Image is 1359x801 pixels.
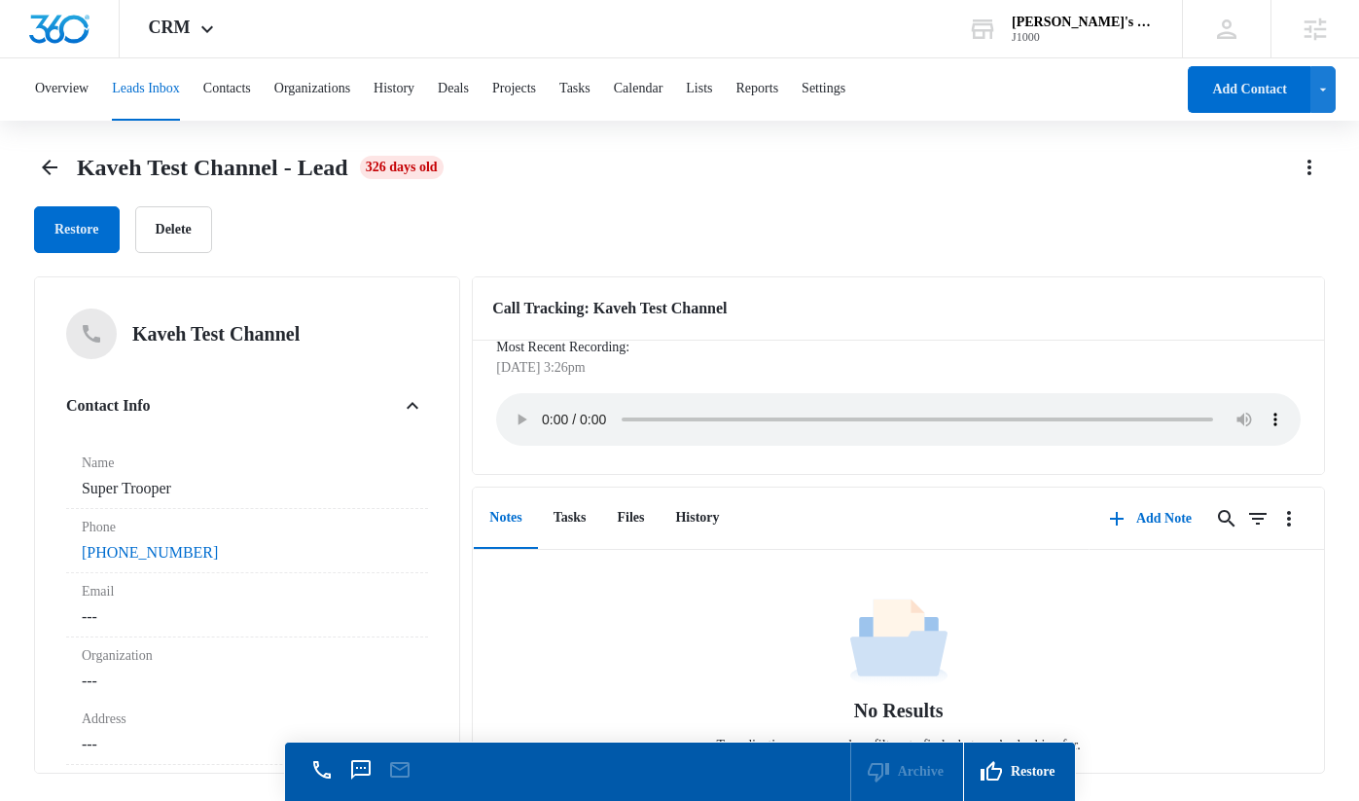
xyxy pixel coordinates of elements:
label: Phone [82,517,412,537]
div: Phone[PHONE_NUMBER] [66,509,428,573]
button: Contacts [203,58,251,121]
h4: Contact Info [66,394,151,418]
h5: Kaveh Test Channel [132,319,300,348]
button: Overview [35,58,89,121]
button: Delete [135,206,212,253]
p: Most Recent Recording: [496,337,1301,357]
button: Tasks [538,489,602,549]
label: Name [82,453,412,473]
dd: Super Trooper [82,477,412,500]
button: Notes [474,489,537,549]
img: No Data [850,593,948,690]
button: Filters [1242,503,1273,534]
button: History [660,489,734,549]
button: Call [308,756,336,783]
button: Back [34,152,65,183]
button: Actions [1294,152,1325,183]
dd: --- [82,733,412,756]
div: Email--- [66,573,428,637]
dd: --- [82,670,412,693]
div: Address--- [66,701,428,765]
div: account name [1012,15,1154,30]
button: Deals [438,58,469,121]
button: Overflow Menu [1273,503,1305,534]
button: Search... [1211,503,1242,534]
button: History [374,58,414,121]
p: [DATE] 3:26pm [496,357,1289,378]
button: Lists [686,58,712,121]
a: Text [347,770,375,784]
h1: No Results [854,696,944,725]
button: Calendar [614,58,663,121]
button: Files [601,489,660,549]
label: Organization [82,645,412,666]
h3: Call Tracking: Kaveh Test Channel [492,297,1305,320]
button: Close [397,390,428,421]
button: Leads Inbox [112,58,180,121]
button: Projects [492,58,536,121]
button: Settings [802,58,845,121]
button: Restore [34,206,120,253]
label: Email [82,581,412,601]
a: Call [308,770,336,784]
button: Tasks [559,58,590,121]
span: 326 days old [360,156,444,179]
button: Add Note [1090,495,1211,542]
span: CRM [149,18,191,38]
label: Address [82,709,412,729]
button: Add Contact [1188,66,1310,113]
div: NameSuper Trooper [66,445,428,509]
dd: --- [82,605,412,629]
p: Try adjusting your search or filters to find what you’re looking for. [717,735,1081,755]
button: Organizations [274,58,350,121]
button: Reports [736,58,779,121]
a: [PHONE_NUMBER] [82,541,218,564]
span: Kaveh Test Channel - Lead [77,153,348,182]
div: account id [1012,30,1154,44]
button: Restore [963,743,1075,801]
button: Text [347,756,375,783]
audio: Your browser does not support the audio tag. [496,393,1301,446]
div: Organization--- [66,637,428,701]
